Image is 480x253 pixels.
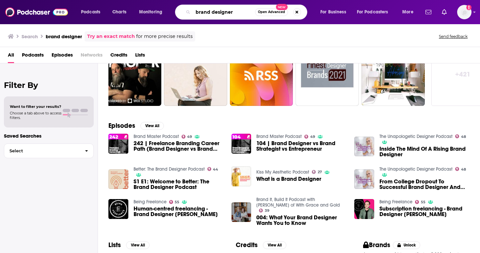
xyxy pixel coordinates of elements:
a: Brand Master Podcast [134,134,179,139]
span: 39 [265,209,269,212]
button: View All [126,241,150,249]
img: 004: What Your Brand Designer Wants You to Know [232,202,251,222]
a: 242 | Freelance Branding Career Path (Brand Designer vs Brand Strategist) [134,141,224,152]
span: Networks [81,50,103,63]
a: 49 [304,135,315,139]
span: 55 [421,201,425,204]
a: Inside The Mind Of A Rising Brand Designer [379,146,470,157]
a: Kiss My Aesthetic Podcast [256,169,309,175]
input: Search podcasts, credits, & more... [193,7,255,17]
span: For Business [320,8,346,17]
a: The Unapologetic Designer Podcast [379,134,453,139]
a: Being Freelance [134,199,167,205]
a: Subscription freelancing - Brand Designer Brennan Gilbert [354,199,374,219]
button: Show profile menu [457,5,472,19]
span: Select [4,149,80,153]
button: Unlock [393,241,421,249]
a: 55 [415,200,425,204]
a: Human-centred freelancing - Brand Designer Nela Dunato [134,206,224,217]
span: New [276,4,288,10]
span: 49 [310,135,315,138]
img: Podchaser - Follow, Share and Rate Podcasts [5,6,68,18]
img: 242 | Freelance Branding Career Path (Brand Designer vs Brand Strategist) [108,134,128,154]
div: Search podcasts, credits, & more... [181,5,313,20]
button: View All [263,241,286,249]
a: Subscription freelancing - Brand Designer Brennan Gilbert [379,206,470,217]
span: 49 [187,135,192,138]
img: Inside The Mind Of A Rising Brand Designer [354,137,374,157]
a: All [8,50,14,63]
svg: Add a profile image [466,5,472,10]
a: Show notifications dropdown [439,7,449,18]
a: Show notifications dropdown [423,7,434,18]
button: Send feedback [437,34,470,39]
button: Open AdvancedNew [255,8,288,16]
a: 39 [259,209,269,212]
h2: Filter By [4,80,94,90]
span: Podcasts [81,8,100,17]
button: open menu [353,7,398,17]
a: Lists [135,50,145,63]
button: Select [4,143,94,158]
a: Brand Master Podcast [256,134,302,139]
a: Podcasts [22,50,44,63]
a: 49 [182,135,192,139]
button: open menu [76,7,109,17]
a: EpisodesView All [108,122,164,130]
a: 55 [169,200,180,204]
a: 004: What Your Brand Designer Wants You to Know [256,215,346,226]
button: open menu [135,7,171,17]
h3: brand designer [46,33,82,40]
img: User Profile [457,5,472,19]
button: View All [140,122,164,130]
a: Episodes [52,50,73,63]
span: 48 [461,168,466,171]
span: 55 [175,201,179,204]
span: Human-centred freelancing - Brand Designer [PERSON_NAME] [134,206,224,217]
img: What is a Brand Designer [232,166,251,186]
a: From College Dropout To Successful Brand Designer And Mom [379,179,470,190]
img: Human-centred freelancing - Brand Designer Nela Dunato [108,199,128,219]
button: open menu [398,7,422,17]
a: From College Dropout To Successful Brand Designer And Mom [354,169,374,189]
a: Better: The Brand Designer Podcast [134,166,205,172]
p: Saved Searches [4,133,94,139]
span: For Podcasters [357,8,388,17]
a: Brand It, Build It Podcast with Kelly Zugay of With Grace and Gold [256,197,340,208]
a: Credits [110,50,127,63]
span: for more precise results [136,33,193,40]
h2: Brands [363,241,390,249]
a: 57 [98,42,162,106]
span: 27 [318,171,322,174]
span: 44 [213,168,218,171]
img: 104 | Brand Designer vs Brand Strategist vs Entrepreneur [232,134,251,154]
a: 48 [455,167,466,171]
a: CreditsView All [236,241,286,249]
a: Being Freelance [379,199,412,205]
a: The Unapologetic Designer Podcast [379,166,453,172]
a: S1 E1: Welcome to Better: The Brand Designer Podcast [134,179,224,190]
h2: Lists [108,241,121,249]
span: More [402,8,413,17]
a: What is a Brand Designer [256,176,321,182]
h2: Episodes [108,122,135,130]
a: 48 [455,134,466,138]
span: Logged in as redsetterpr [457,5,472,19]
a: ListsView All [108,241,150,249]
span: Choose a tab above to access filters. [10,111,61,120]
span: Want to filter your results? [10,104,61,109]
a: Charts [108,7,130,17]
h3: Search [22,33,38,40]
